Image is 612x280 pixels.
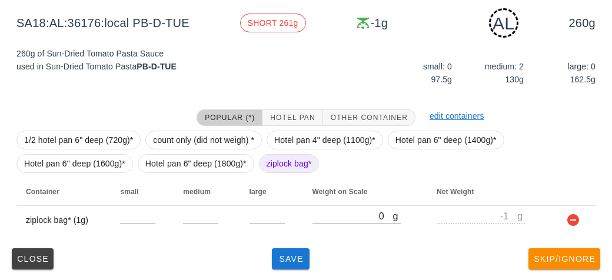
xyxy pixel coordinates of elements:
a: edit containers [430,111,484,121]
button: Skip/Ignore [528,248,600,269]
button: Popular (*) [197,109,262,126]
div: 260g of Sun-Dried Tomato Pasta Sauce used in Sun-Dried Tomato Pasta [9,40,306,98]
span: Net Weight [437,188,474,196]
th: Weight on Scale: Not sorted. Activate to sort ascending. [303,178,428,206]
span: Other Container [330,114,408,122]
span: small [120,188,138,196]
span: count only (did not weigh) * [153,131,254,149]
strong: PB-D-TUE [137,62,177,71]
td: ziplock bag* (1g) [16,206,111,234]
th: small: Not sorted. Activate to sort ascending. [111,178,174,206]
span: Container [26,188,59,196]
div: medium: 2 130g [454,58,526,88]
span: 1/2 hotel pan 6" deep (720g)* [24,131,133,149]
span: Save [277,254,305,264]
div: large: 0 162.5g [526,58,598,88]
button: Hotel Pan [262,109,322,126]
div: g [393,208,401,224]
div: AL [489,8,518,38]
span: Hotel pan 4" deep (1100g)* [274,131,375,149]
span: Skip/Ignore [533,254,596,264]
button: Other Container [323,109,415,126]
span: medium [183,188,211,196]
div: small: 0 97.5g [382,58,454,88]
span: Hotel pan 6" deep (1600g)* [24,155,125,172]
span: Hotel Pan [270,114,315,122]
span: Close [16,254,49,264]
th: large: Not sorted. Activate to sort ascending. [240,178,303,206]
span: Weight on Scale [312,188,368,196]
th: Not sorted. Activate to sort ascending. [552,178,596,206]
th: Net Weight: Not sorted. Activate to sort ascending. [427,178,552,206]
div: g [517,208,525,224]
button: Save [272,248,310,269]
th: medium: Not sorted. Activate to sort ascending. [174,178,240,206]
span: large [250,188,267,196]
th: Container: Not sorted. Activate to sort ascending. [16,178,111,206]
span: Hotel pan 6" deep (1800g)* [145,155,247,172]
span: SHORT 261g [248,14,298,32]
button: Close [12,248,54,269]
span: Hotel pan 6" deep (1400g)* [395,131,497,149]
span: Popular (*) [204,114,255,122]
span: ziplock bag* [267,155,312,172]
